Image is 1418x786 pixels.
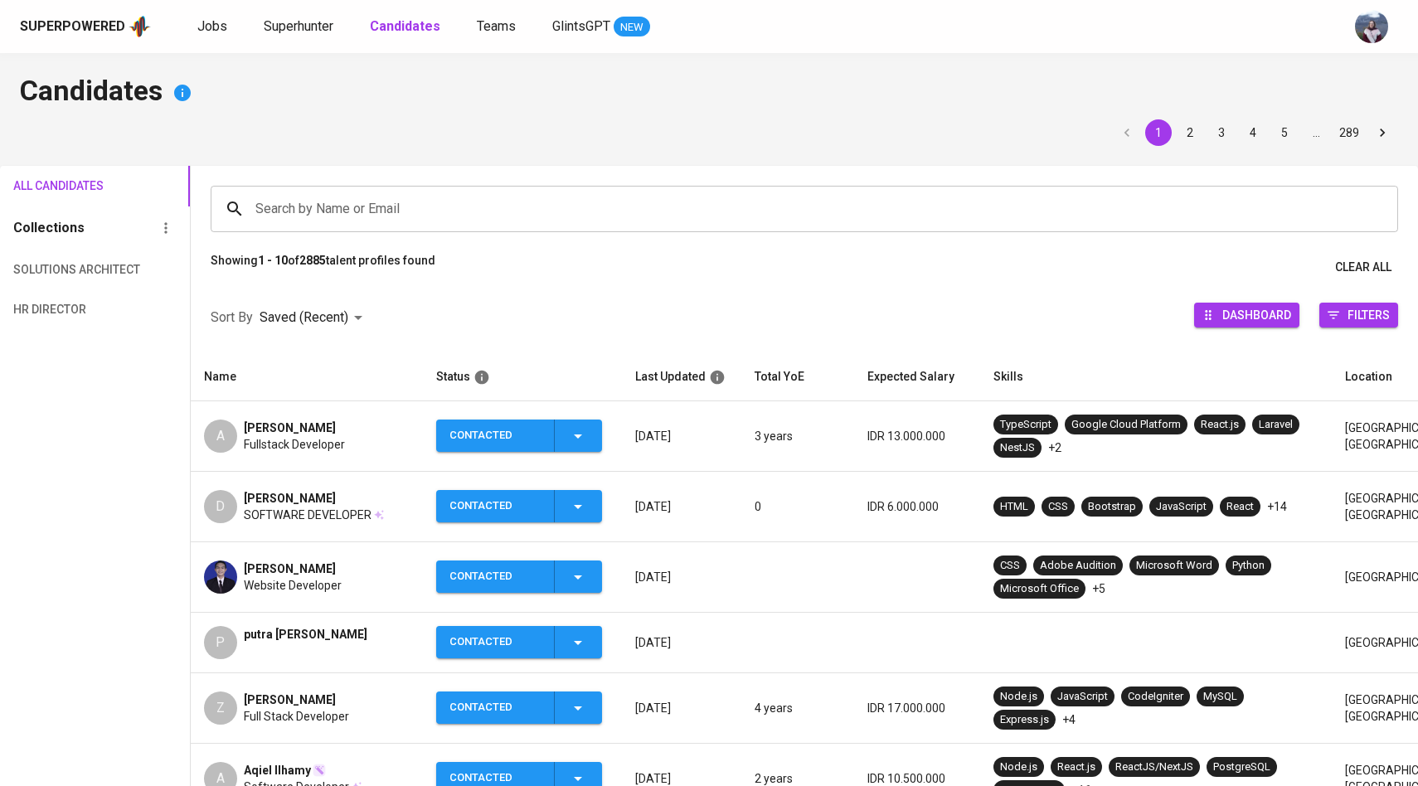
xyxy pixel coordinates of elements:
[1319,303,1398,327] button: Filters
[436,691,602,724] button: Contacted
[635,634,728,651] p: [DATE]
[854,353,980,401] th: Expected Salary
[867,498,967,515] p: IDR 6.000.000
[449,691,541,724] div: Contacted
[204,691,237,725] div: Z
[191,353,423,401] th: Name
[370,17,444,37] a: Candidates
[1335,257,1391,278] span: Clear All
[449,626,541,658] div: Contacted
[244,560,336,577] span: [PERSON_NAME]
[13,176,104,196] span: All Candidates
[13,260,104,280] span: Solutions Architect
[299,254,326,267] b: 2885
[1222,303,1291,326] span: Dashboard
[13,216,85,240] h6: Collections
[1203,689,1237,705] div: MySQL
[244,490,336,507] span: [PERSON_NAME]
[1000,712,1049,728] div: Express.js
[1271,119,1298,146] button: Go to page 5
[204,626,237,659] div: P
[244,577,342,594] span: Website Developer
[1128,689,1183,705] div: CodeIgniter
[635,569,728,585] p: [DATE]
[1240,119,1266,146] button: Go to page 4
[1156,499,1207,515] div: JavaScript
[867,700,967,716] p: IDR 17.000.000
[1111,119,1398,146] nav: pagination navigation
[260,303,368,333] div: Saved (Recent)
[552,18,610,34] span: GlintsGPT
[13,299,104,320] span: HR Director
[755,498,841,515] p: 0
[244,436,345,453] span: Fullstack Developer
[614,19,650,36] span: NEW
[449,420,541,452] div: Contacted
[129,14,151,39] img: app logo
[1369,119,1396,146] button: Go to next page
[622,353,741,401] th: Last Updated
[1000,499,1028,515] div: HTML
[1000,440,1035,456] div: NestJS
[204,490,237,523] div: D
[552,17,650,37] a: GlintsGPT NEW
[1000,558,1020,574] div: CSS
[1000,417,1051,433] div: TypeScript
[741,353,854,401] th: Total YoE
[980,353,1332,401] th: Skills
[449,490,541,522] div: Contacted
[1355,10,1388,43] img: christine.raharja@glints.com
[197,18,227,34] span: Jobs
[436,420,602,452] button: Contacted
[1145,119,1172,146] button: page 1
[204,420,237,453] div: A
[1000,759,1037,775] div: Node.js
[1303,124,1329,141] div: …
[258,254,288,267] b: 1 - 10
[1000,581,1079,597] div: Microsoft Office
[264,18,333,34] span: Superhunter
[1201,417,1239,433] div: React.js
[477,17,519,37] a: Teams
[264,17,337,37] a: Superhunter
[20,17,125,36] div: Superpowered
[244,762,311,779] span: Aqiel Ilhamy
[1071,417,1181,433] div: Google Cloud Platform
[1194,303,1299,327] button: Dashboard
[1136,558,1212,574] div: Microsoft Word
[1334,119,1364,146] button: Go to page 289
[1088,499,1136,515] div: Bootstrap
[204,560,237,594] img: bb030c5bbec5121ab93809c80e0c2bd9.jpg
[211,308,253,327] p: Sort By
[1348,303,1390,326] span: Filters
[1048,439,1061,456] p: +2
[477,18,516,34] span: Teams
[370,18,440,34] b: Candidates
[635,498,728,515] p: [DATE]
[1259,417,1293,433] div: Laravel
[436,490,602,522] button: Contacted
[211,252,435,283] p: Showing of talent profiles found
[1057,689,1108,705] div: JavaScript
[244,626,367,643] span: putra [PERSON_NAME]
[1062,711,1076,728] p: +4
[1232,558,1265,574] div: Python
[436,560,602,593] button: Contacted
[260,308,348,327] p: Saved (Recent)
[197,17,231,37] a: Jobs
[635,428,728,444] p: [DATE]
[755,700,841,716] p: 4 years
[635,700,728,716] p: [DATE]
[1000,689,1037,705] div: Node.js
[244,708,349,725] span: Full Stack Developer
[436,626,602,658] button: Contacted
[244,507,371,523] span: SOFTWARE DEVELOPER
[449,560,541,593] div: Contacted
[20,73,1398,113] h4: Candidates
[1208,119,1235,146] button: Go to page 3
[1048,499,1068,515] div: CSS
[20,14,151,39] a: Superpoweredapp logo
[1213,759,1270,775] div: PostgreSQL
[755,428,841,444] p: 3 years
[1328,252,1398,283] button: Clear All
